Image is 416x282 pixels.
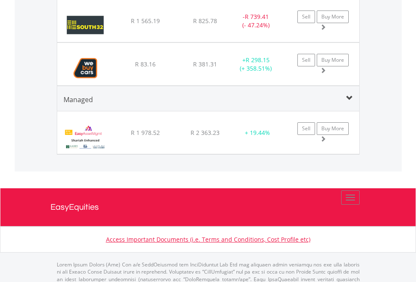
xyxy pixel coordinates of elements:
[230,13,282,29] div: - (- 47.24%)
[106,235,310,243] a: Access Important Documents (i.e. Terms and Conditions, Cost Profile etc)
[61,53,110,83] img: EQU.ZA.WBC.png
[191,129,220,137] span: R 2 363.23
[193,17,217,25] span: R 825.78
[317,11,349,23] a: Buy More
[297,54,315,66] a: Sell
[61,10,109,40] img: EQU.ZA.S32.png
[246,56,270,64] span: R 298.15
[297,122,315,135] a: Sell
[61,122,110,152] img: EMPBundle_EShariahPortfolio.png
[245,13,269,21] span: R 739.41
[317,122,349,135] a: Buy More
[193,60,217,68] span: R 381.31
[236,129,279,137] div: + 19.44%
[131,129,160,137] span: R 1 978.52
[50,188,366,226] a: EasyEquities
[64,95,93,104] span: Managed
[317,54,349,66] a: Buy More
[297,11,315,23] a: Sell
[230,56,282,73] div: + (+ 358.51%)
[135,60,156,68] span: R 83.16
[131,17,160,25] span: R 1 565.19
